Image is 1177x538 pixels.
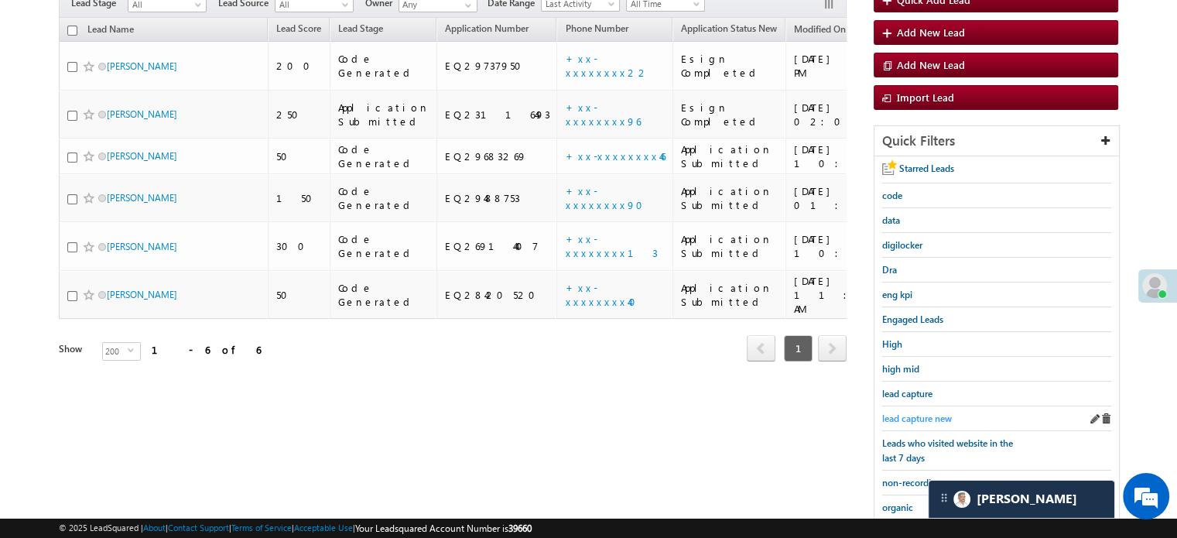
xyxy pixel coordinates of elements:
span: Carter [977,492,1077,506]
a: Application Number [437,20,536,40]
a: Terms of Service [231,523,292,533]
div: 1 - 6 of 6 [152,341,261,358]
div: EQ28420520 [445,288,550,302]
div: Code Generated [338,232,429,260]
div: EQ29488753 [445,191,550,205]
span: © 2025 LeadSquared | | | | | [59,521,532,536]
div: Code Generated [338,184,429,212]
span: 39660 [508,523,532,534]
div: [DATE] 11:11 AM [794,274,906,316]
div: Application Submitted [681,142,778,170]
div: 200 [276,59,323,73]
a: Modified On (sorted descending) [786,20,868,40]
span: lead capture [882,388,932,399]
a: Acceptable Use [294,523,353,533]
a: Lead Stage [330,20,391,40]
span: Dra [882,264,897,276]
img: Carter [953,491,970,508]
span: Leads who visited website in the last 7 days [882,437,1013,464]
a: About [143,523,166,533]
span: select [128,347,140,354]
a: next [818,337,847,362]
div: [DATE] 02:09 PM [794,101,906,129]
a: +xx-xxxxxxxx40 [565,281,645,308]
a: [PERSON_NAME] [107,289,177,300]
span: Lead Stage [338,22,383,34]
span: 200 [103,343,128,360]
div: 50 [276,149,323,163]
div: 250 [276,108,323,122]
div: Application Submitted [681,232,778,260]
div: [DATE] 10:06 AM [794,142,906,170]
a: [PERSON_NAME] [107,241,177,252]
div: [DATE] 01:17 PM [794,184,906,212]
span: Application Status New [681,22,777,34]
span: Application Number [445,22,529,34]
span: Add New Lead [897,26,965,39]
img: carter-drag [938,492,950,504]
span: high mid [882,363,919,375]
span: next [818,335,847,362]
span: Phone Number [565,22,628,34]
textarea: Type your message and hit 'Enter' [20,143,282,408]
div: Application Submitted [681,184,778,212]
a: Lead Name [80,21,142,41]
img: d_60004797649_company_0_60004797649 [26,81,65,101]
span: data [882,214,900,226]
a: [PERSON_NAME] [107,60,177,72]
div: 300 [276,239,323,253]
div: Quick Filters [874,126,1119,156]
div: carter-dragCarter[PERSON_NAME] [928,480,1115,519]
a: Phone Number [557,20,635,40]
span: lead capture new [882,413,952,424]
a: +xx-xxxxxxxx90 [565,184,652,211]
span: Add New Lead [897,58,965,71]
span: eng kpi [882,289,912,300]
div: Code Generated [338,281,429,309]
span: Lead Score [276,22,321,34]
span: digilocker [882,239,922,251]
div: Show [59,342,90,356]
div: Code Generated [338,52,429,80]
input: Check all records [67,26,77,36]
em: Start Chat [210,421,281,442]
span: 1 [784,335,813,362]
div: Code Generated [338,142,429,170]
div: EQ29683269 [445,149,550,163]
span: prev [747,335,775,362]
a: [PERSON_NAME] [107,192,177,204]
a: +xx-xxxxxxxx22 [565,52,648,79]
a: [PERSON_NAME] [107,108,177,120]
div: EQ29737950 [445,59,550,73]
span: non-recording [882,477,942,488]
span: code [882,190,902,201]
a: Application Status New [673,20,785,40]
span: Import Lead [897,91,954,104]
div: [DATE] 04:45 PM [794,52,906,80]
div: Chat with us now [80,81,260,101]
a: [PERSON_NAME] [107,150,177,162]
div: Esign Completed [681,101,778,129]
span: Modified On [794,23,846,35]
span: Your Leadsquared Account Number is [355,523,532,534]
a: +xx-xxxxxxxx46 [565,149,665,163]
div: Application Submitted [338,101,429,129]
a: Contact Support [168,523,229,533]
a: prev [747,337,775,362]
div: 150 [276,191,323,205]
a: +xx-xxxxxxxx96 [565,101,640,128]
span: High [882,338,902,350]
div: [DATE] 10:17 AM [794,232,906,260]
div: EQ23116493 [445,108,550,122]
div: Esign Completed [681,52,778,80]
span: Starred Leads [899,163,954,174]
a: Lead Score [269,20,329,40]
div: Minimize live chat window [254,8,291,45]
span: organic [882,502,913,513]
span: Engaged Leads [882,314,943,325]
div: Application Submitted [681,281,778,309]
div: EQ26914407 [445,239,550,253]
div: 50 [276,288,323,302]
a: +xx-xxxxxxxx13 [565,232,657,259]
